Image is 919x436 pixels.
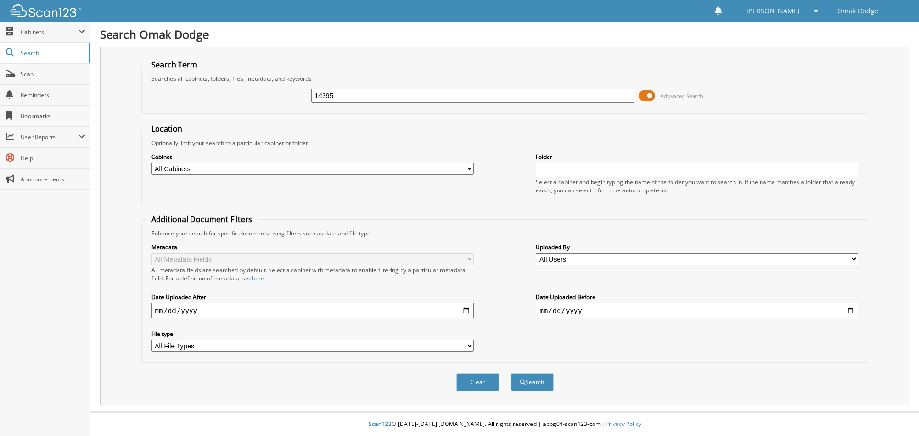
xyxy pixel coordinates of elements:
legend: Search Term [146,59,202,70]
iframe: Chat Widget [871,390,919,436]
span: Help [21,154,85,162]
label: Cabinet [151,153,474,161]
span: Announcements [21,175,85,183]
label: Date Uploaded After [151,293,474,301]
div: © [DATE]-[DATE] [DOMAIN_NAME]. All rights reserved | appg04-scan123-com | [90,413,919,436]
span: Omak Dodge [837,8,878,14]
a: here [252,274,264,282]
div: Select a cabinet and begin typing the name of the folder you want to search in. If the name match... [536,178,858,194]
div: Optionally limit your search to a particular cabinet or folder [146,139,863,147]
span: Scan123 [369,420,392,428]
label: Metadata [151,243,474,251]
span: Reminders [21,91,85,99]
span: Scan [21,70,85,78]
div: All metadata fields are searched by default. Select a cabinet with metadata to enable filtering b... [151,266,474,282]
span: Cabinets [21,28,78,36]
legend: Additional Document Filters [146,214,257,224]
span: [PERSON_NAME] [746,8,800,14]
span: Bookmarks [21,112,85,120]
input: end [536,303,858,318]
span: Search [21,49,84,57]
a: Privacy Policy [605,420,641,428]
div: Searches all cabinets, folders, files, metadata, and keywords [146,75,863,83]
label: Folder [536,153,858,161]
div: Enhance your search for specific documents using filters such as date and file type. [146,229,863,237]
label: Date Uploaded Before [536,293,858,301]
button: Clear [456,373,499,391]
h1: Search Omak Dodge [100,26,909,42]
span: Advanced Search [661,92,703,100]
button: Search [511,373,554,391]
legend: Location [146,123,187,134]
label: File type [151,330,474,338]
span: User Reports [21,133,78,141]
input: start [151,303,474,318]
img: scan123-logo-white.svg [10,4,81,17]
label: Uploaded By [536,243,858,251]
